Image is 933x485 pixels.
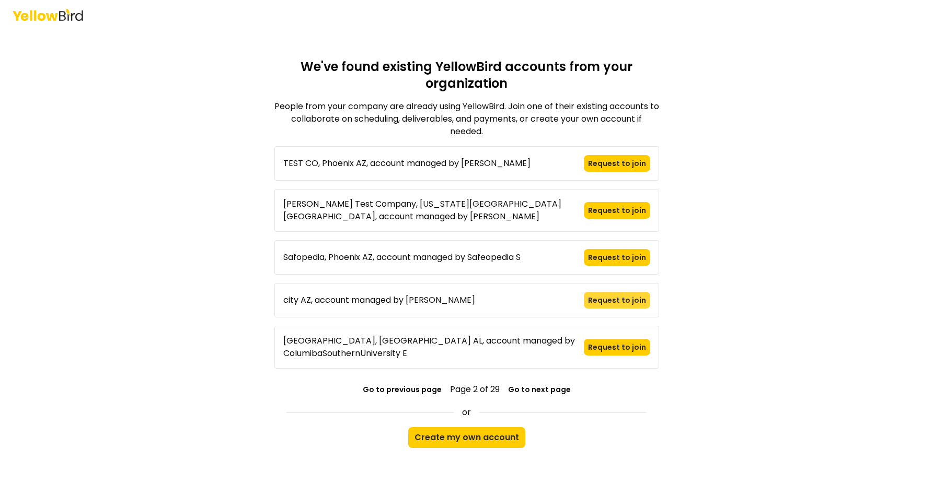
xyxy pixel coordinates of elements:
[462,406,471,419] span: or
[283,157,531,170] div: TEST CO, Phoenix AZ, account managed by [PERSON_NAME]
[359,381,446,398] button: Go to previous page
[283,198,584,223] div: [PERSON_NAME] Test Company, [US_STATE][GEOGRAPHIC_DATA] [GEOGRAPHIC_DATA], account managed by [PE...
[283,294,475,306] div: city AZ, account managed by [PERSON_NAME]
[584,155,650,172] button: Request to join
[584,202,650,219] button: Request to join
[274,58,659,92] h1: We've found existing YellowBird accounts from your organization
[584,339,650,356] button: Request to join
[584,249,650,266] button: Request to join
[450,383,500,396] span: Page 2 of 29
[408,427,525,448] button: Create my own account
[274,100,659,138] p: People from your company are already using YellowBird. Join one of their existing accounts to col...
[584,292,650,309] button: Request to join
[283,335,584,360] div: [GEOGRAPHIC_DATA], [GEOGRAPHIC_DATA] AL, account managed by ColumibaSouthernUniversity E
[283,251,521,264] div: Safopedia, Phoenix AZ, account managed by Safeopedia S
[504,381,575,398] button: Go to next page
